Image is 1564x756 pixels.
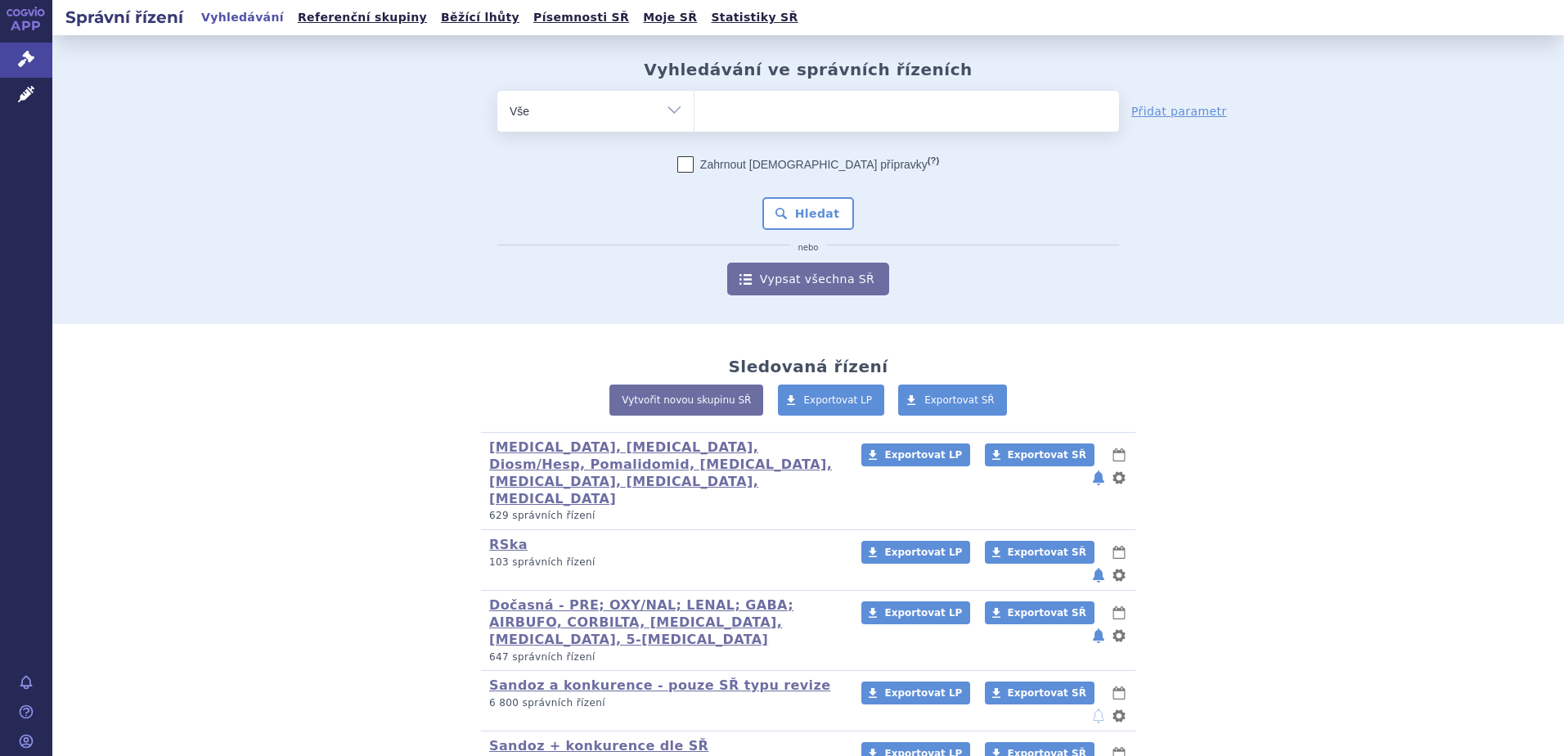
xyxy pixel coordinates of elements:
h2: Sledovaná řízení [728,357,888,376]
span: Exportovat LP [884,687,962,699]
button: notifikace [1090,706,1107,726]
a: Přidat parametr [1131,103,1227,119]
a: Exportovat LP [861,682,970,704]
span: Exportovat LP [804,394,873,406]
a: Sandoz a konkurence - pouze SŘ typu revize [489,677,830,693]
a: Vypsat všechna SŘ [727,263,889,295]
a: Vyhledávání [196,7,289,29]
a: Dočasná - PRE; OXY/NAL; LENAL; GABA; AIRBUFO, CORBILTA, [MEDICAL_DATA], [MEDICAL_DATA], 5-[MEDICA... [489,597,793,647]
a: Vytvořit novou skupinu SŘ [609,385,763,416]
button: notifikace [1090,626,1107,646]
button: lhůty [1111,603,1127,623]
h2: Správní řízení [52,6,196,29]
span: Exportovat LP [884,547,962,558]
label: Zahrnout [DEMOGRAPHIC_DATA] přípravky [677,156,939,173]
a: Referenční skupiny [293,7,432,29]
p: 6 800 správních řízení [489,696,840,710]
span: Exportovat SŘ [1008,607,1086,619]
button: nastavení [1111,706,1127,726]
p: 647 správních řízení [489,650,840,664]
button: lhůty [1111,683,1127,703]
span: Exportovat SŘ [1008,547,1086,558]
a: Exportovat LP [861,601,970,624]
a: Exportovat SŘ [985,601,1094,624]
i: nebo [790,243,827,253]
a: Moje SŘ [638,7,702,29]
a: Exportovat LP [778,385,885,416]
a: [MEDICAL_DATA], [MEDICAL_DATA], Diosm/Hesp, Pomalidomid, [MEDICAL_DATA], [MEDICAL_DATA], [MEDICAL... [489,439,832,506]
button: notifikace [1090,565,1107,585]
span: Exportovat SŘ [924,394,995,406]
a: Exportovat SŘ [898,385,1007,416]
a: Exportovat LP [861,443,970,466]
span: Exportovat SŘ [1008,687,1086,699]
button: lhůty [1111,542,1127,562]
button: nastavení [1111,468,1127,488]
span: Exportovat LP [884,607,962,619]
button: Hledat [762,197,855,230]
a: Exportovat LP [861,541,970,564]
p: 629 správních řízení [489,509,840,523]
button: nastavení [1111,565,1127,585]
button: notifikace [1090,468,1107,488]
span: Exportovat SŘ [1008,449,1086,461]
a: Exportovat SŘ [985,682,1094,704]
h2: Vyhledávání ve správních řízeních [644,60,973,79]
a: Exportovat SŘ [985,443,1094,466]
span: Exportovat LP [884,449,962,461]
p: 103 správních řízení [489,556,840,569]
button: nastavení [1111,626,1127,646]
a: Exportovat SŘ [985,541,1094,564]
a: RSka [489,537,528,552]
a: Statistiky SŘ [706,7,802,29]
button: lhůty [1111,445,1127,465]
a: Běžící lhůty [436,7,524,29]
abbr: (?) [928,155,939,166]
a: Sandoz + konkurence dle SŘ [489,738,708,754]
a: Písemnosti SŘ [528,7,634,29]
